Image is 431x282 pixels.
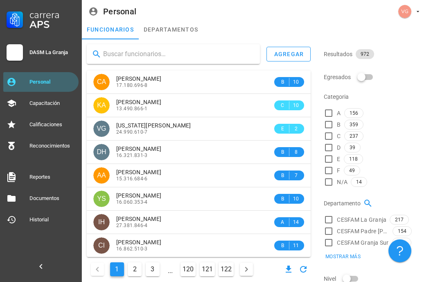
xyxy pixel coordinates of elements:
[3,136,79,156] a: Reconocimientos
[116,199,148,205] span: 16.060.353-4
[29,20,75,30] div: APS
[116,152,148,158] span: 16.321.831-3
[293,218,299,226] span: 14
[293,148,299,156] span: 8
[337,132,341,140] span: C
[397,238,406,247] span: 150
[116,122,191,129] span: [US_STATE][PERSON_NAME]
[93,214,110,230] div: avatar
[116,99,161,105] span: [PERSON_NAME]
[279,171,286,180] span: B
[293,78,299,86] span: 10
[116,223,148,228] span: 27.381.846-4
[349,155,358,164] span: 118
[3,210,79,230] a: Historial
[279,148,286,156] span: B
[324,44,426,64] div: Resultados
[29,100,75,107] div: Capacitación
[320,251,366,262] button: Mostrar más
[337,143,341,152] span: D
[98,214,105,230] span: IH
[93,97,110,114] div: avatar
[279,101,286,109] span: C
[116,216,161,222] span: [PERSON_NAME]
[116,82,148,88] span: 17.180.696-8
[3,115,79,134] a: Calificaciones
[279,218,286,226] span: A
[93,167,110,184] div: avatar
[279,78,286,86] span: B
[337,166,340,175] span: F
[116,246,148,252] span: 16.862.510-3
[200,262,215,276] button: Ir a la página 121
[337,121,341,129] span: B
[97,191,106,207] span: YS
[97,167,106,184] span: AA
[29,174,75,180] div: Reportes
[293,125,299,133] span: 2
[181,262,196,276] button: Ir a la página 120
[29,195,75,202] div: Documentos
[139,20,203,39] a: departamentos
[29,121,75,128] div: Calificaciones
[93,121,110,137] div: avatar
[82,20,139,39] a: funcionarios
[97,97,106,114] span: KA
[293,101,299,109] span: 10
[146,262,160,276] button: Ir a la página 3
[337,155,340,163] span: E
[398,5,411,18] div: avatar
[337,239,388,247] span: CESFAM Granja Sur
[361,49,369,59] span: 972
[395,215,404,224] span: 217
[29,216,75,223] div: Historial
[350,120,358,129] span: 359
[116,129,148,135] span: 24.990.610-7
[128,262,142,276] button: Ir a la página 2
[29,10,75,20] div: Carrera
[93,191,110,207] div: avatar
[293,195,299,203] span: 10
[97,74,106,90] span: CA
[29,143,75,149] div: Reconocimientos
[116,106,148,111] span: 13.490.866-1
[29,49,75,56] div: DASM La Granja
[3,72,79,92] a: Personal
[103,48,253,61] input: Buscar funcionarios…
[324,193,426,213] div: Departamento
[350,132,358,141] span: 237
[337,109,341,117] span: A
[337,227,389,235] span: CESFAM Padre [PERSON_NAME]
[29,79,75,85] div: Personal
[324,67,426,87] div: Egresados
[164,263,177,276] span: ...
[103,7,136,16] div: Personal
[279,125,286,133] span: E
[273,51,304,57] div: agregar
[240,263,253,276] button: Página siguiente
[349,166,355,175] span: 49
[350,109,358,118] span: 156
[356,177,362,186] span: 14
[116,239,161,246] span: [PERSON_NAME]
[116,192,161,199] span: [PERSON_NAME]
[93,74,110,90] div: avatar
[337,178,348,186] span: N/A
[87,260,257,278] nav: Navegación de paginación
[279,241,286,250] span: B
[325,254,361,259] span: Mostrar más
[110,262,124,276] button: Página actual, página 1
[266,47,311,61] button: agregar
[398,227,406,236] span: 154
[116,176,148,182] span: 15.316.684-6
[350,143,355,152] span: 39
[337,216,386,224] span: CESFAM La Granja
[293,241,299,250] span: 11
[98,237,105,254] span: CI
[97,121,106,137] span: VG
[324,87,426,107] div: Categoria
[3,167,79,187] a: Reportes
[3,189,79,208] a: Documentos
[293,171,299,180] span: 7
[116,75,161,82] span: [PERSON_NAME]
